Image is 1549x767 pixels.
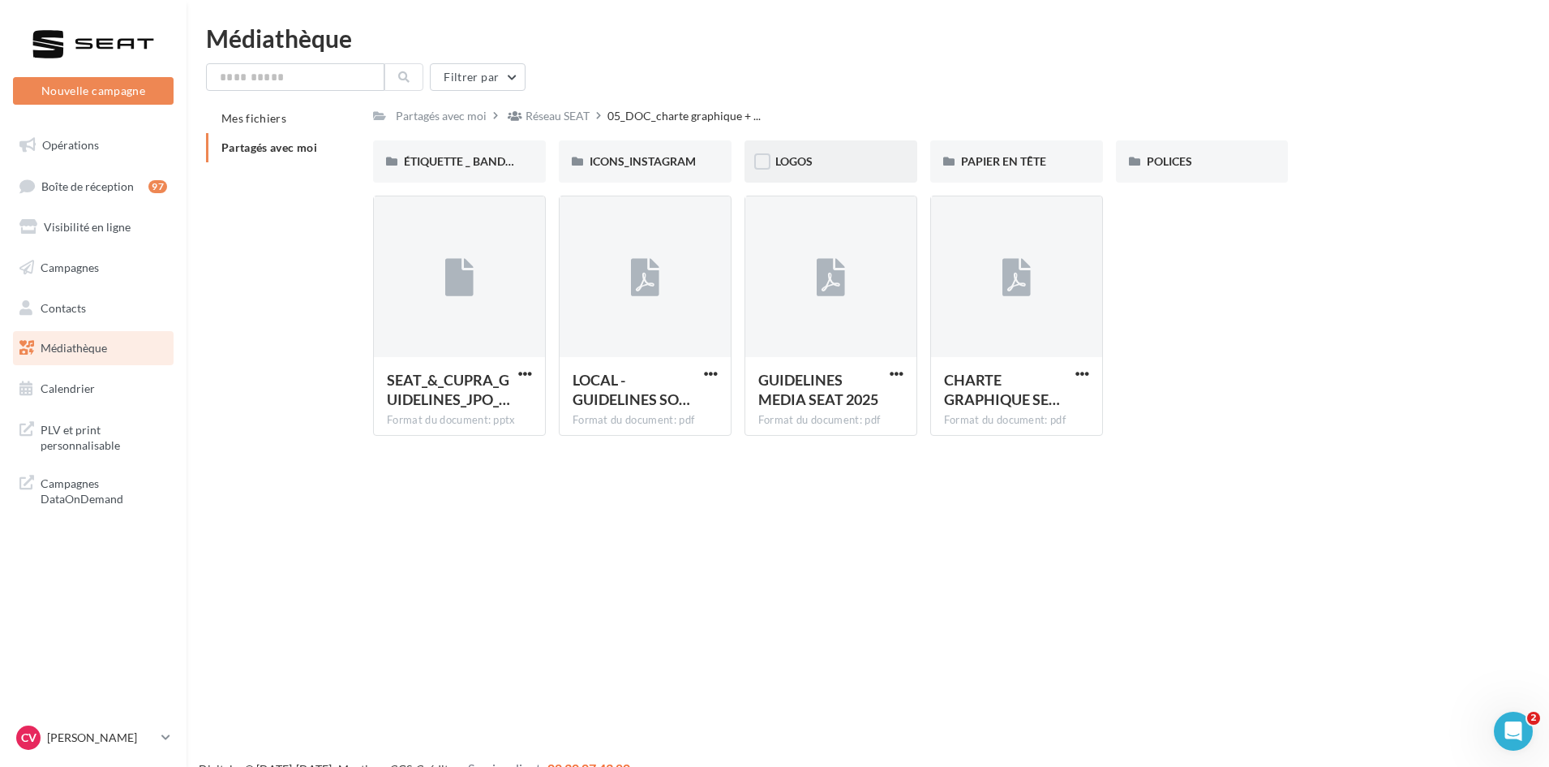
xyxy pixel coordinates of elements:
div: Format du document: pdf [944,413,1089,428]
button: Nouvelle campagne [13,77,174,105]
a: Campagnes [10,251,177,285]
span: CHARTE GRAPHIQUE SEAT 2025 [944,371,1060,408]
span: Boîte de réception [41,179,134,192]
span: Mes fichiers [221,111,286,125]
div: Format du document: pptx [387,413,532,428]
a: CV [PERSON_NAME] [13,722,174,753]
span: GUIDELINES MEDIA SEAT 2025 [758,371,878,408]
span: PAPIER EN TÊTE [961,154,1046,168]
a: Médiathèque [10,331,177,365]
a: Calendrier [10,372,177,406]
span: PLV et print personnalisable [41,419,167,454]
span: Visibilité en ligne [44,220,131,234]
a: Visibilité en ligne [10,210,177,244]
span: Opérations [42,138,99,152]
div: 97 [148,180,167,193]
a: Campagnes DataOnDemand [10,466,177,514]
span: 05_DOC_charte graphique + ... [607,108,761,124]
div: Format du document: pdf [758,413,903,428]
span: Contacts [41,300,86,314]
span: Calendrier [41,381,95,395]
span: ICONS_INSTAGRAM [590,154,696,168]
div: Partagés avec moi [396,108,487,124]
span: POLICES [1147,154,1192,168]
span: CV [21,730,36,746]
div: Format du document: pdf [573,413,718,428]
span: Médiathèque [41,341,107,355]
p: [PERSON_NAME] [47,730,155,746]
a: PLV et print personnalisable [10,412,177,460]
span: ÉTIQUETTE _ BANDEAU [404,154,528,168]
a: Opérations [10,128,177,162]
div: Médiathèque [206,26,1530,50]
a: Contacts [10,291,177,325]
span: LOCAL - GUIDELINES SOCIAL MEDIA SEAT 2025 [573,371,690,408]
span: Campagnes [41,261,99,274]
span: SEAT_&_CUPRA_GUIDELINES_JPO_2025 [387,371,510,408]
span: LOGOS [775,154,813,168]
span: 2 [1527,712,1540,725]
span: Campagnes DataOnDemand [41,472,167,507]
div: Réseau SEAT [526,108,590,124]
iframe: Intercom live chat [1494,712,1533,751]
span: Partagés avec moi [221,140,317,154]
button: Filtrer par [430,63,526,91]
a: Boîte de réception97 [10,169,177,204]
